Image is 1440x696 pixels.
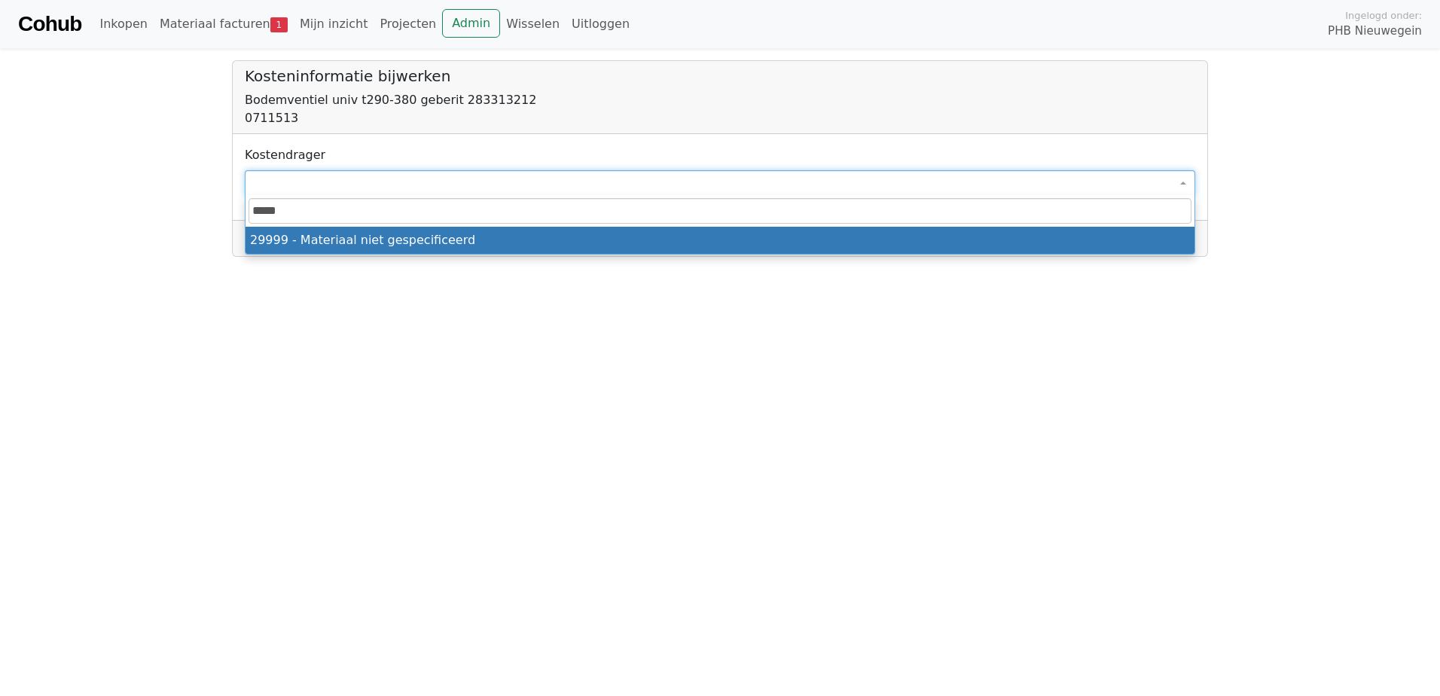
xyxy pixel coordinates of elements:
[1328,23,1422,40] span: PHB Nieuwegein
[18,6,81,42] a: Cohub
[500,9,566,39] a: Wisselen
[245,146,325,164] label: Kostendrager
[566,9,636,39] a: Uitloggen
[270,17,288,32] span: 1
[245,109,1195,127] div: 0711513
[246,227,1194,254] li: 29999 - Materiaal niet gespecificeerd
[245,91,1195,109] div: Bodemventiel univ t290-380 geberit 283313212
[294,9,374,39] a: Mijn inzicht
[374,9,442,39] a: Projecten
[1345,8,1422,23] span: Ingelogd onder:
[93,9,153,39] a: Inkopen
[245,67,1195,85] h5: Kosteninformatie bijwerken
[442,9,500,38] a: Admin
[154,9,294,39] a: Materiaal facturen1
